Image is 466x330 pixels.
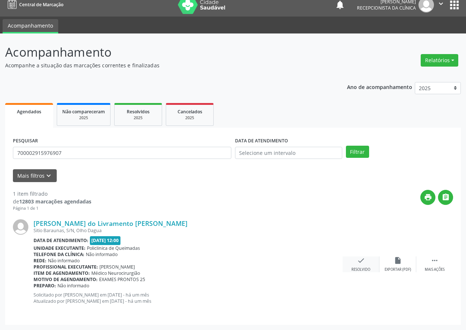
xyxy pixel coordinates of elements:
[34,270,90,276] b: Item de agendamento:
[178,109,202,115] span: Cancelados
[34,264,98,270] b: Profissional executante:
[5,43,324,61] p: Acompanhamento
[13,147,231,159] input: Nome, CNS
[3,19,58,33] a: Acompanhamento
[57,283,89,289] span: Não informado
[91,270,140,276] span: Médico Neurocirurgião
[13,190,91,198] div: 1 item filtrado
[438,190,453,205] button: 
[62,109,105,115] span: Não compareceram
[346,146,369,158] button: Filtrar
[442,193,450,201] i: 
[34,292,343,304] p: Solicitado por [PERSON_NAME] em [DATE] - há um mês Atualizado por [PERSON_NAME] em [DATE] - há um...
[420,190,435,205] button: print
[357,256,365,265] i: check
[171,115,208,121] div: 2025
[425,267,445,272] div: Mais ações
[5,61,324,69] p: Acompanhe a situação das marcações correntes e finalizadas
[34,245,85,251] b: Unidade executante:
[87,245,140,251] span: Policlinica de Queimadas
[34,283,56,289] b: Preparo:
[385,267,411,272] div: Exportar (PDF)
[34,219,188,227] a: [PERSON_NAME] do Livramento [PERSON_NAME]
[351,267,370,272] div: Resolvido
[90,236,121,245] span: [DATE] 12:00
[17,109,41,115] span: Agendados
[86,251,118,258] span: Não informado
[62,115,105,121] div: 2025
[421,54,458,67] button: Relatórios
[34,258,46,264] b: Rede:
[34,237,88,244] b: Data de atendimento:
[99,264,135,270] span: [PERSON_NAME]
[48,258,80,264] span: Não informado
[431,256,439,265] i: 
[394,256,402,265] i: insert_drive_file
[34,276,98,283] b: Motivo de agendamento:
[13,205,91,212] div: Página 1 de 1
[13,135,38,147] label: PESQUISAR
[34,227,343,234] div: Sitio Baraunas, S/N, Olho Dagua
[120,115,157,121] div: 2025
[13,198,91,205] div: de
[45,172,53,180] i: keyboard_arrow_down
[19,198,91,205] strong: 12803 marcações agendadas
[13,219,28,235] img: img
[13,169,57,182] button: Mais filtroskeyboard_arrow_down
[235,135,288,147] label: DATA DE ATENDIMENTO
[99,276,145,283] span: EXAMES PRONTOS 25
[127,109,150,115] span: Resolvidos
[34,251,84,258] b: Telefone da clínica:
[235,147,342,159] input: Selecione um intervalo
[424,193,432,201] i: print
[357,5,416,11] span: Recepcionista da clínica
[347,82,412,91] p: Ano de acompanhamento
[19,1,63,8] span: Central de Marcação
